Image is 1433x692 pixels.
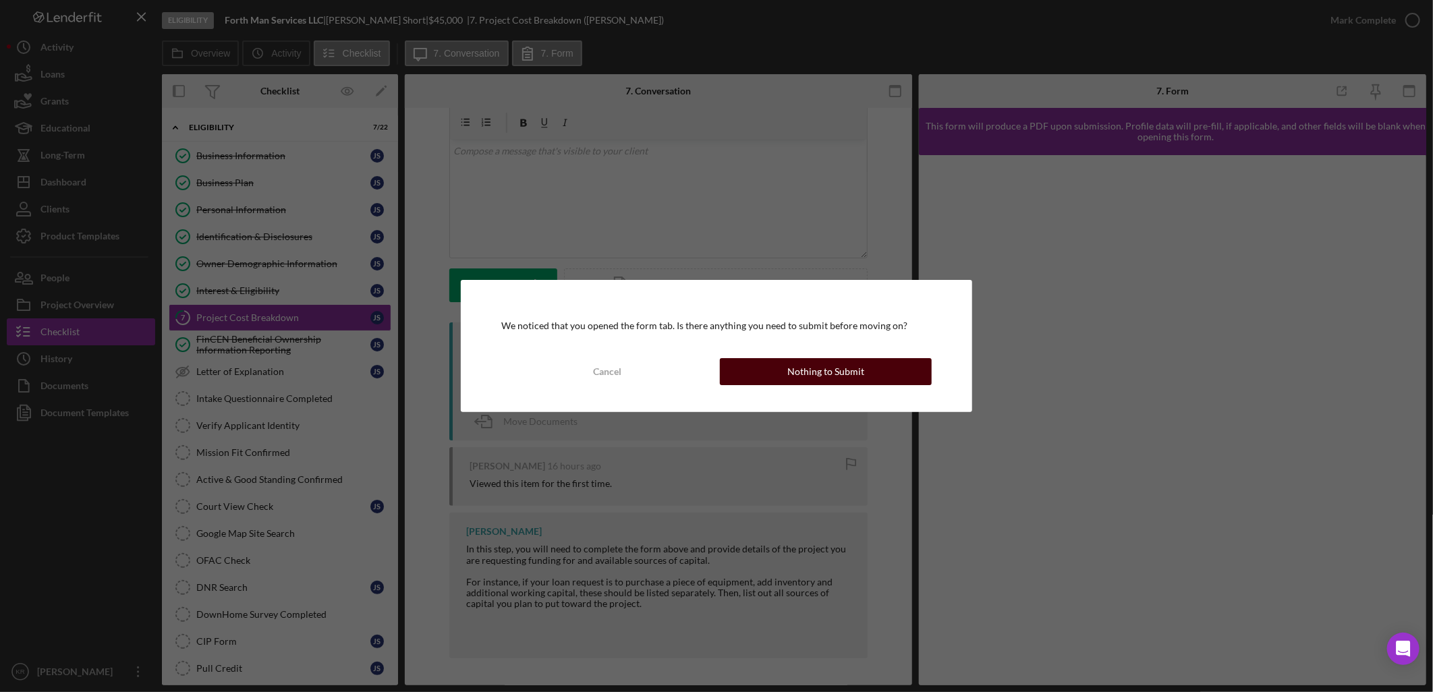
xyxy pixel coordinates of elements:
button: Cancel [501,358,713,385]
div: We noticed that you opened the form tab. Is there anything you need to submit before moving on? [501,320,931,331]
div: Cancel [593,358,621,385]
div: Nothing to Submit [787,358,864,385]
button: Nothing to Submit [720,358,932,385]
div: Open Intercom Messenger [1387,633,1420,665]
